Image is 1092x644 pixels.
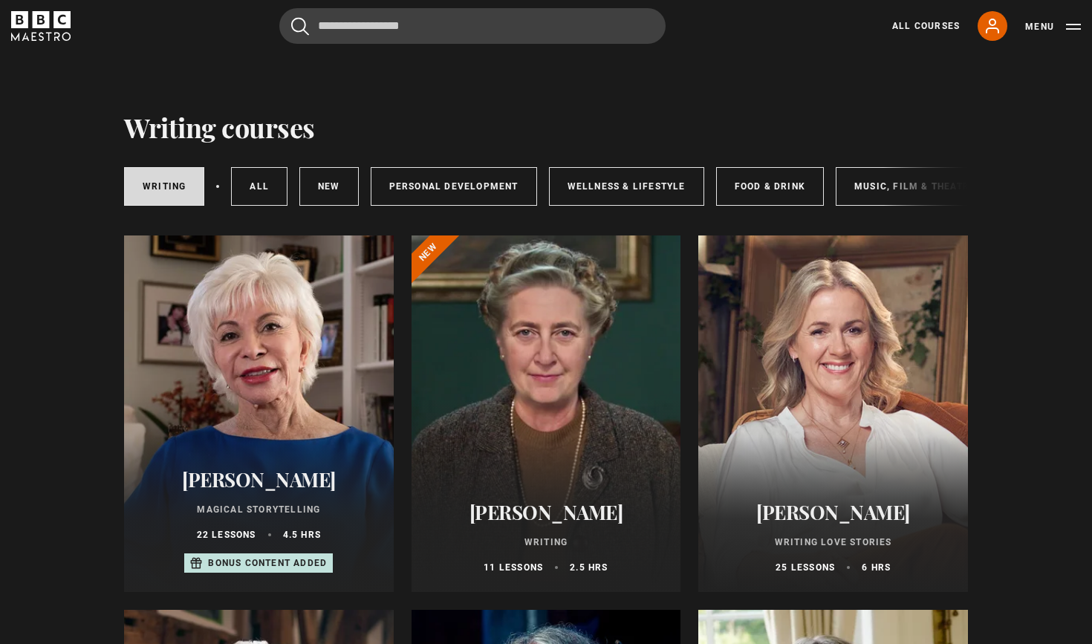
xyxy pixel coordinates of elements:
[570,561,608,574] p: 2.5 hrs
[124,111,315,143] h1: Writing courses
[11,11,71,41] svg: BBC Maestro
[776,561,835,574] p: 25 lessons
[197,528,256,541] p: 22 lessons
[698,235,968,592] a: [PERSON_NAME] Writing Love Stories 25 lessons 6 hrs
[283,528,321,541] p: 4.5 hrs
[862,561,891,574] p: 6 hrs
[124,235,394,592] a: [PERSON_NAME] Magical Storytelling 22 lessons 4.5 hrs Bonus content added
[716,536,950,549] p: Writing Love Stories
[279,8,666,44] input: Search
[429,536,663,549] p: Writing
[371,167,537,206] a: Personal Development
[836,167,994,206] a: Music, Film & Theatre
[1025,19,1081,34] button: Toggle navigation
[716,501,950,524] h2: [PERSON_NAME]
[892,19,960,33] a: All Courses
[299,167,359,206] a: New
[412,235,681,592] a: [PERSON_NAME] Writing 11 lessons 2.5 hrs New
[124,167,204,206] a: Writing
[429,501,663,524] h2: [PERSON_NAME]
[291,17,309,36] button: Submit the search query
[549,167,704,206] a: Wellness & Lifestyle
[716,167,824,206] a: Food & Drink
[231,167,287,206] a: All
[484,561,543,574] p: 11 lessons
[142,468,376,491] h2: [PERSON_NAME]
[208,556,327,570] p: Bonus content added
[142,503,376,516] p: Magical Storytelling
